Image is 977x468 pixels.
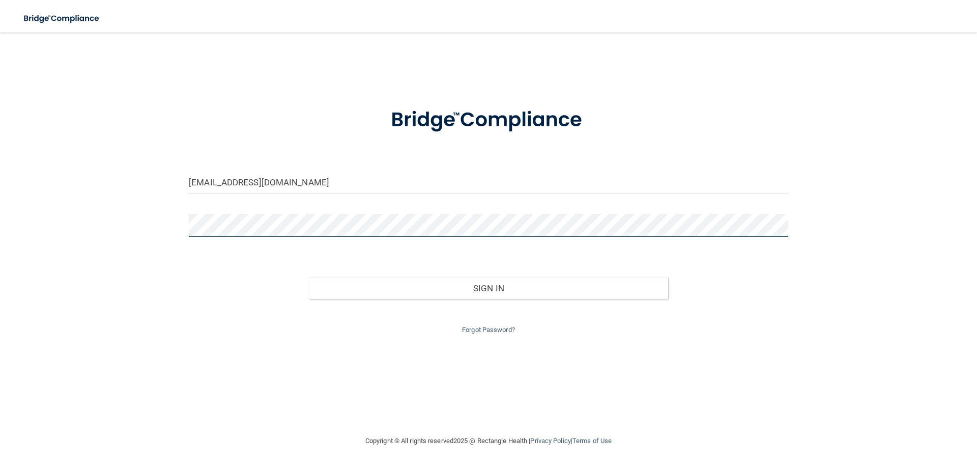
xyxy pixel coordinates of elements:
a: Terms of Use [572,437,612,445]
img: bridge_compliance_login_screen.278c3ca4.svg [370,94,607,147]
input: Email [189,171,788,194]
button: Sign In [309,277,669,299]
div: Copyright © All rights reserved 2025 @ Rectangle Health | | [303,425,674,457]
img: bridge_compliance_login_screen.278c3ca4.svg [15,8,109,29]
a: Forgot Password? [462,326,515,334]
a: Privacy Policy [530,437,570,445]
